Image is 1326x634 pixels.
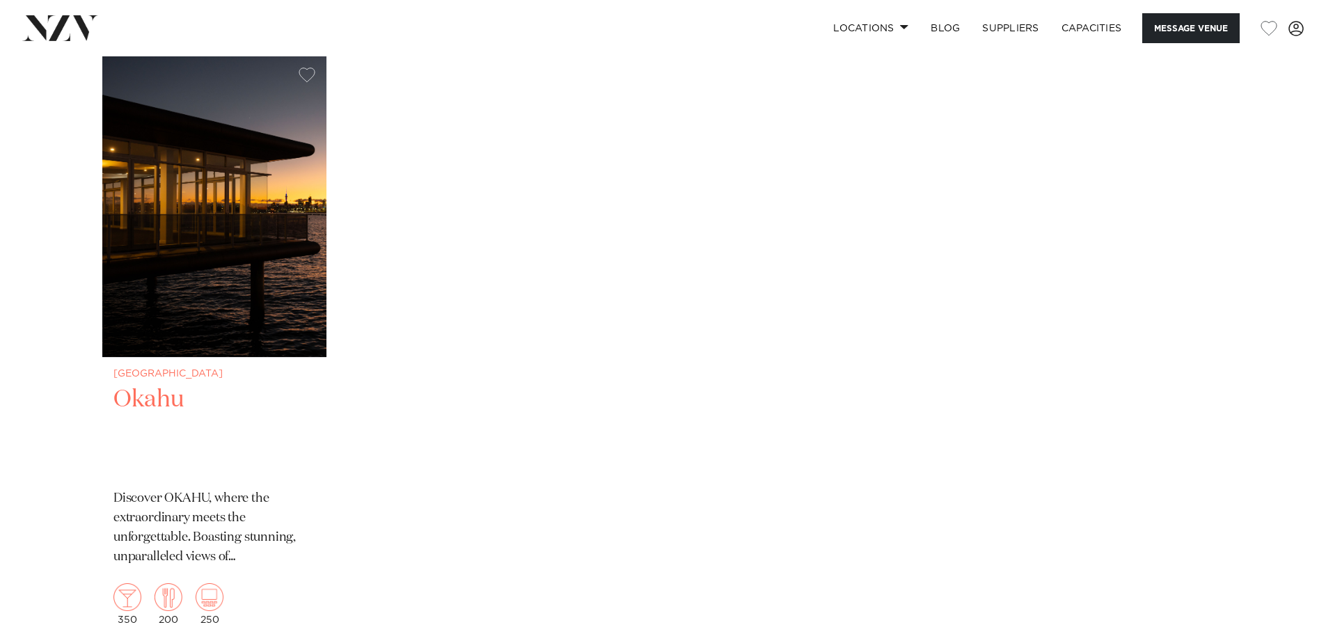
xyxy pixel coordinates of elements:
[196,583,223,625] div: 250
[155,583,182,611] img: dining.png
[919,13,971,43] a: BLOG
[113,369,315,379] small: [GEOGRAPHIC_DATA]
[113,583,141,611] img: cocktail.png
[1050,13,1133,43] a: Capacities
[1142,13,1240,43] button: Message Venue
[971,13,1050,43] a: SUPPLIERS
[113,489,315,567] p: Discover OKAHU, where the extraordinary meets the unforgettable. Boasting stunning, unparalleled ...
[822,13,919,43] a: Locations
[113,583,141,625] div: 350
[155,583,182,625] div: 200
[196,583,223,611] img: theatre.png
[113,384,315,478] h2: Okahu
[22,15,98,40] img: nzv-logo.png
